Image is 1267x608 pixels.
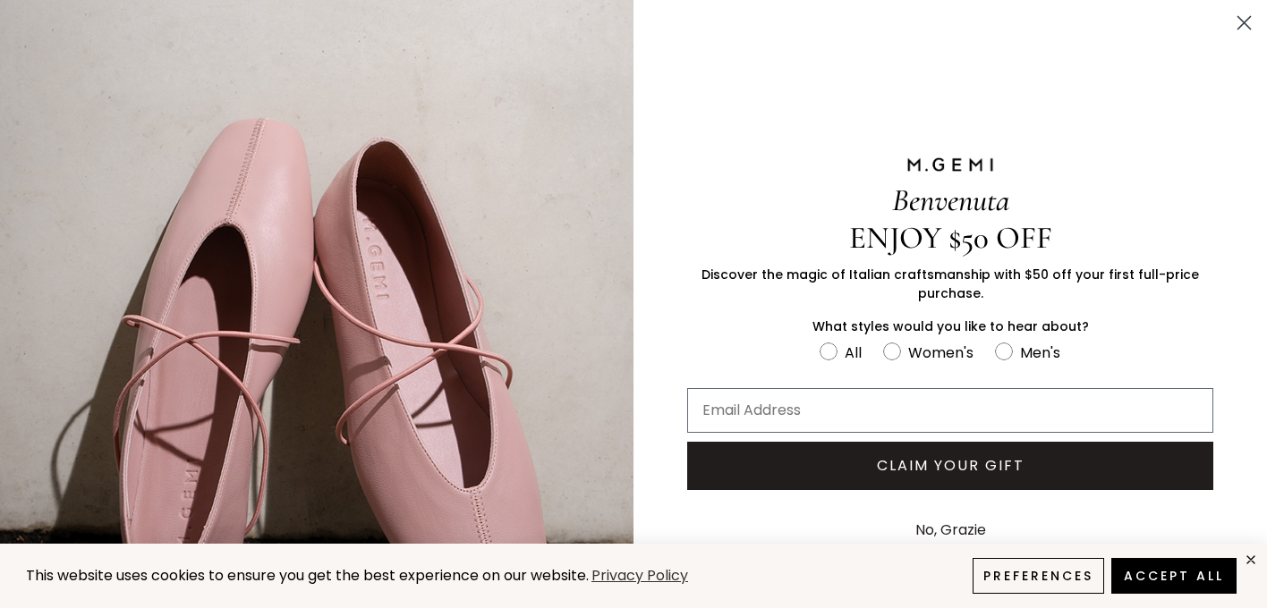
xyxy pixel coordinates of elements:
div: All [845,342,862,364]
div: Men's [1020,342,1060,364]
button: CLAIM YOUR GIFT [687,442,1213,490]
img: M.GEMI [906,156,995,173]
span: ENJOY $50 OFF [849,219,1052,257]
span: Discover the magic of Italian craftsmanship with $50 off your first full-price purchase. [702,266,1199,302]
span: What styles would you like to hear about? [812,317,1089,335]
input: Email Address [687,388,1213,433]
button: Preferences [973,558,1104,594]
div: Women's [908,342,974,364]
span: Benvenuta [892,182,1009,219]
div: close [1244,553,1258,567]
button: Close dialog [1229,7,1260,38]
button: No, Grazie [906,508,995,553]
button: Accept All [1111,558,1237,594]
span: This website uses cookies to ensure you get the best experience on our website. [26,565,589,586]
a: Privacy Policy (opens in a new tab) [589,565,691,587]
